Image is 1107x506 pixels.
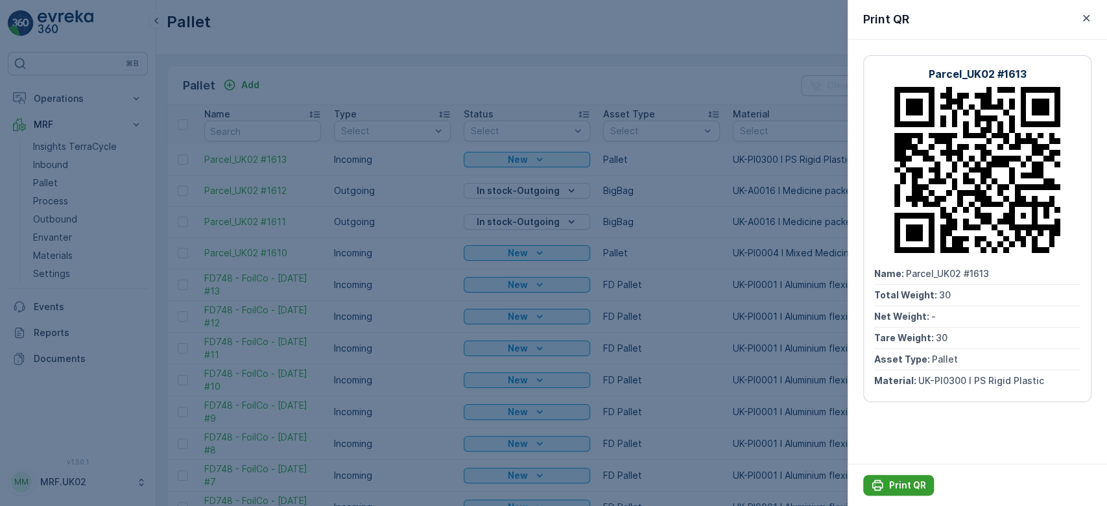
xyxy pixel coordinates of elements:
span: Net Weight : [874,311,931,322]
span: 30 [936,332,947,343]
p: Parcel_UK02 #1613 [929,66,1027,82]
span: Total Weight : [874,289,939,300]
span: Asset Type : [874,354,932,365]
span: Parcel_UK02 #1613 [906,268,989,279]
span: 30 [939,289,951,300]
span: - [931,311,936,322]
span: Material : [874,375,918,386]
p: Print QR [863,10,909,29]
span: Tare Weight : [874,332,936,343]
span: Name : [874,268,906,279]
span: Pallet [932,354,958,365]
button: Print QR [863,475,934,496]
span: UK-PI0300 I PS Rigid Plastic [918,375,1044,386]
p: Print QR [889,479,926,492]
